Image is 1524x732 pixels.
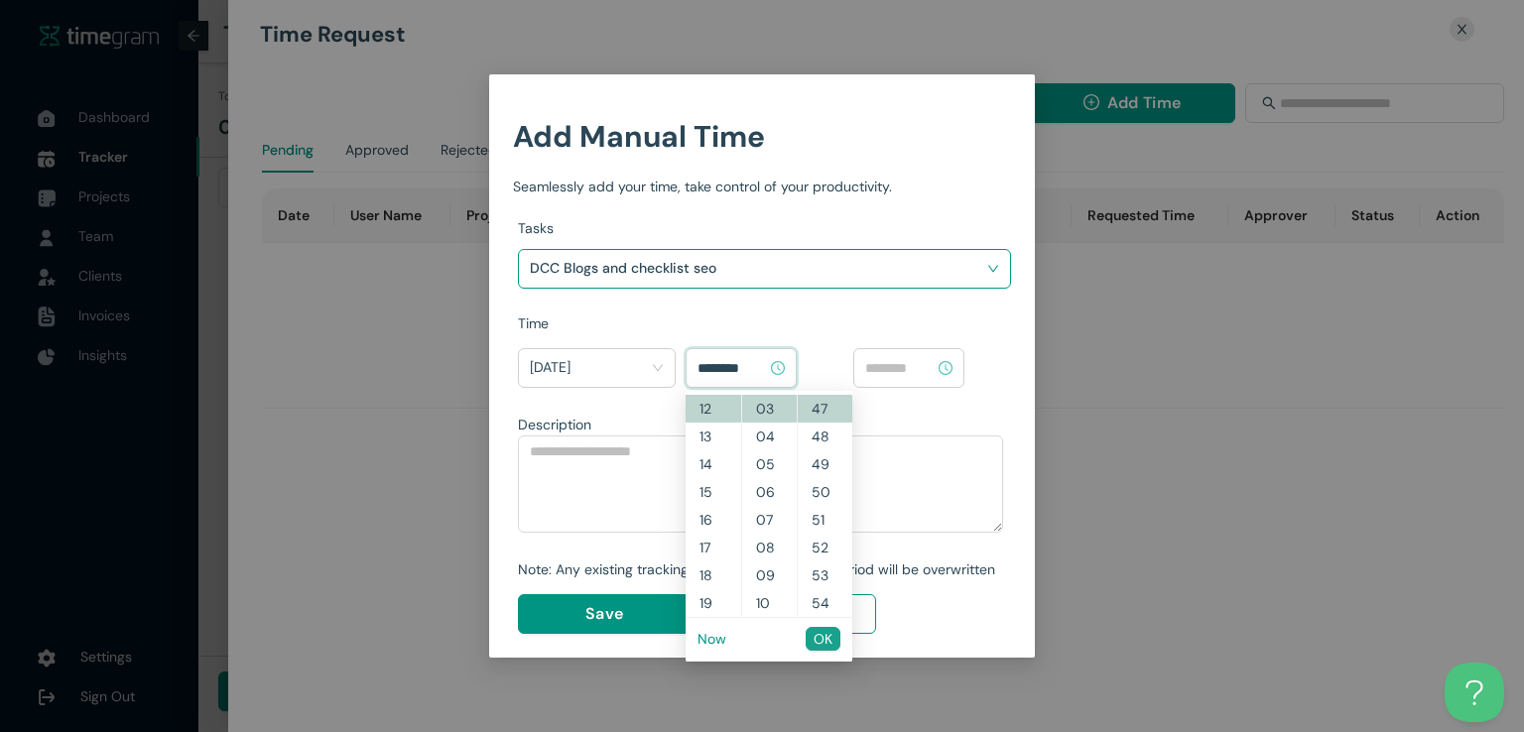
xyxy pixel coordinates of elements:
[814,628,832,650] span: OK
[742,506,797,534] div: 07
[806,627,840,651] button: OK
[686,561,741,589] div: 18
[798,589,852,617] div: 54
[1445,663,1504,722] iframe: Toggle Customer Support
[686,506,741,534] div: 16
[513,113,1011,160] h1: Add Manual Time
[798,395,852,423] div: 47
[518,414,1003,435] div: Description
[585,601,623,626] span: Save
[742,395,797,423] div: 03
[798,478,852,506] div: 50
[686,450,741,478] div: 14
[686,478,741,506] div: 15
[742,450,797,478] div: 05
[686,534,741,561] div: 17
[742,478,797,506] div: 06
[686,423,741,450] div: 13
[518,217,1011,239] div: Tasks
[798,534,852,561] div: 52
[742,589,797,617] div: 10
[530,352,664,384] span: Today
[513,176,1011,197] div: Seamlessly add your time, take control of your productivity.
[686,395,741,423] div: 12
[530,253,763,283] h1: DCC Blogs and checklist seo
[686,589,741,617] div: 19
[798,423,852,450] div: 48
[518,594,691,634] button: Save
[518,312,1011,334] div: Time
[798,506,852,534] div: 51
[698,630,726,648] a: Now
[742,534,797,561] div: 08
[742,423,797,450] div: 04
[518,558,1003,580] div: Note: Any existing tracking data for the selected period will be overwritten
[798,450,852,478] div: 49
[798,561,852,589] div: 53
[742,561,797,589] div: 09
